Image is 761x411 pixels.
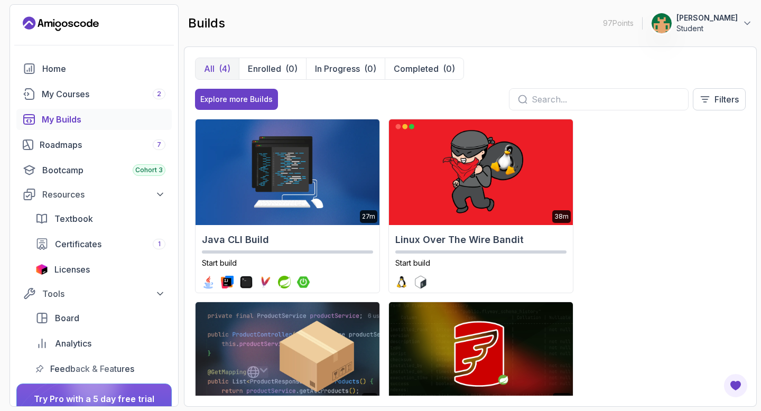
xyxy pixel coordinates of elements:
[195,119,380,293] a: Java CLI Build card27mJava CLI BuildStart buildjava logointellij logoterminal logomaven logosprin...
[676,13,738,23] p: [PERSON_NAME]
[414,276,427,288] img: bash logo
[202,276,215,288] img: java logo
[35,264,48,275] img: jetbrains icon
[443,62,455,75] div: (0)
[55,337,91,350] span: Analytics
[40,138,165,151] div: Roadmaps
[693,88,746,110] button: Filters
[42,188,165,201] div: Resources
[259,276,272,288] img: maven logo
[278,276,291,288] img: spring logo
[42,287,165,300] div: Tools
[315,62,360,75] p: In Progress
[195,89,278,110] button: Explore more Builds
[157,90,161,98] span: 2
[676,23,738,34] p: Student
[389,302,573,408] img: Flyway and Spring Boot card
[29,259,172,280] a: licenses
[248,62,281,75] p: Enrolled
[196,119,379,225] img: Java CLI Build card
[16,83,172,105] a: courses
[202,258,237,267] span: Start build
[54,212,93,225] span: Textbook
[42,164,165,176] div: Bootcamp
[364,395,375,404] p: 2.1h
[395,232,567,247] h2: Linux Over The Wire Bandit
[714,93,739,106] p: Filters
[16,134,172,155] a: roadmaps
[16,160,172,181] a: bootcamp
[29,333,172,354] a: analytics
[16,185,172,204] button: Resources
[651,13,753,34] button: user profile image[PERSON_NAME]Student
[55,238,101,250] span: Certificates
[395,276,408,288] img: linux logo
[157,141,161,149] span: 7
[394,62,439,75] p: Completed
[16,58,172,79] a: home
[23,15,99,32] a: Landing page
[196,302,379,408] img: Spring Boot Product API card
[240,276,253,288] img: terminal logo
[239,58,306,79] button: Enrolled(0)
[16,284,172,303] button: Tools
[42,88,165,100] div: My Courses
[532,93,680,106] input: Search...
[55,312,79,324] span: Board
[652,13,672,33] img: user profile image
[42,62,165,75] div: Home
[389,119,573,225] img: Linux Over The Wire Bandit card
[200,94,273,105] div: Explore more Builds
[297,276,310,288] img: spring-boot logo
[29,358,172,379] a: feedback
[188,15,225,32] h2: builds
[202,232,373,247] h2: Java CLI Build
[362,212,375,221] p: 27m
[219,62,230,75] div: (4)
[364,62,376,75] div: (0)
[29,208,172,229] a: textbook
[196,58,239,79] button: All(4)
[29,307,172,329] a: board
[16,109,172,130] a: builds
[54,263,90,276] span: Licenses
[388,119,573,293] a: Linux Over The Wire Bandit card38mLinux Over The Wire BanditStart buildlinux logobash logo
[395,258,430,267] span: Start build
[42,113,165,126] div: My Builds
[554,212,569,221] p: 38m
[555,395,569,404] p: 47m
[603,18,634,29] p: 97 Points
[723,373,748,398] button: Open Feedback Button
[306,58,385,79] button: In Progress(0)
[285,62,298,75] div: (0)
[135,166,163,174] span: Cohort 3
[221,276,234,288] img: intellij logo
[158,240,161,248] span: 1
[29,233,172,255] a: certificates
[204,62,215,75] p: All
[50,362,134,375] span: Feedback & Features
[385,58,463,79] button: Completed(0)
